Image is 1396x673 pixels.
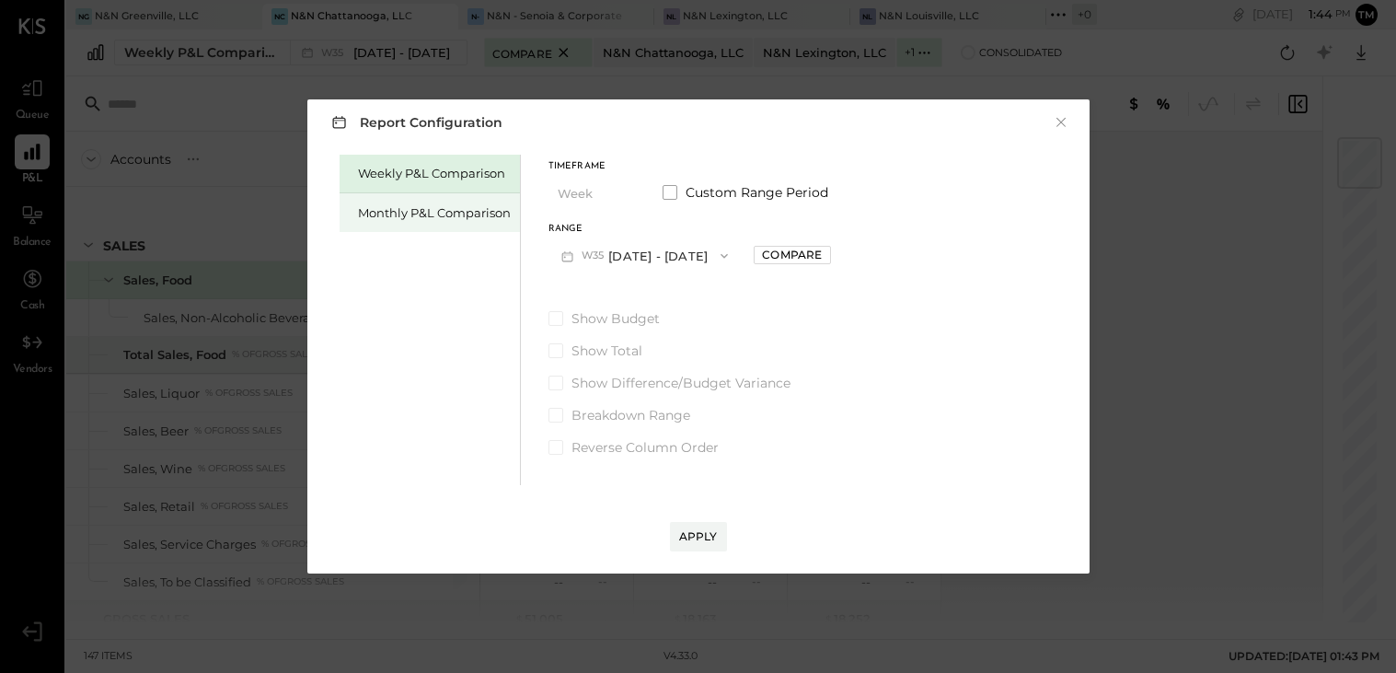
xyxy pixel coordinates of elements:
button: × [1053,113,1069,132]
div: Range [548,225,742,234]
button: Compare [754,246,830,264]
div: Weekly P&L Comparison [358,165,511,182]
span: Show Budget [571,309,660,328]
div: Timeframe [548,162,640,171]
span: Breakdown Range [571,406,690,424]
span: Custom Range Period [686,183,828,202]
button: Week [548,176,640,210]
span: Show Total [571,342,642,360]
span: Show Difference/Budget Variance [571,374,790,392]
div: Apply [679,528,718,544]
div: Compare [762,247,822,262]
button: Apply [670,522,727,551]
div: Monthly P&L Comparison [358,204,511,222]
h3: Report Configuration [328,110,502,133]
span: Reverse Column Order [571,438,719,457]
button: W35[DATE] - [DATE] [548,238,742,273]
span: W35 [582,249,609,263]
